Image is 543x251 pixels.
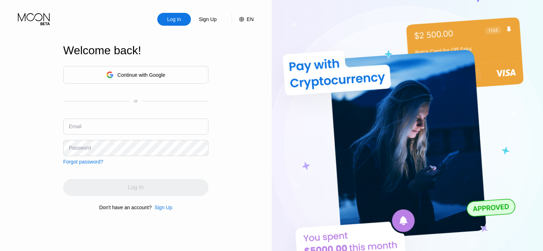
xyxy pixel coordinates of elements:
[198,16,217,23] div: Sign Up
[134,99,138,104] div: or
[63,159,103,165] div: Forgot password?
[69,124,82,129] div: Email
[99,205,152,210] div: Don't have an account?
[232,13,253,26] div: EN
[191,13,224,26] div: Sign Up
[63,44,208,57] div: Welcome back!
[247,16,253,22] div: EN
[152,205,172,210] div: Sign Up
[117,72,165,78] div: Continue with Google
[154,205,172,210] div: Sign Up
[69,145,91,151] div: Password
[63,66,208,84] div: Continue with Google
[167,16,182,23] div: Log In
[157,13,191,26] div: Log In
